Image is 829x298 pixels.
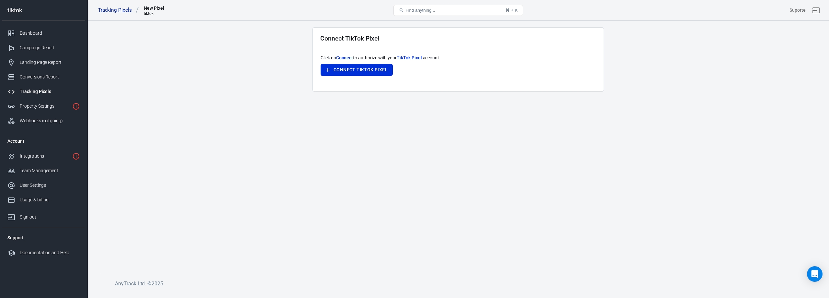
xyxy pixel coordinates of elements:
[2,84,85,99] a: Tracking Pixels
[2,133,85,149] li: Account
[20,44,80,51] div: Campaign Report
[20,103,70,110] div: Property Settings
[2,41,85,55] a: Campaign Report
[321,64,393,76] button: Connect TikTok Pixel
[397,55,422,60] span: TikTok Pixel
[20,30,80,37] div: Dashboard
[2,178,85,193] a: User Settings
[72,152,80,160] svg: 1 networks not verified yet
[72,102,80,110] svg: Property is not installed yet
[336,55,353,60] span: Connect
[789,7,806,14] div: Account id: uSbdFZ7f
[2,7,85,13] div: tiktok
[20,117,80,124] div: Webhooks (outgoing)
[144,11,164,16] div: tiktok
[20,59,80,66] div: Landing Page Report
[2,230,85,245] li: Support
[320,35,379,42] h2: Connect TikTok Pixel
[808,3,824,18] a: Sign out
[20,249,80,256] div: Documentation and Help
[115,280,601,288] h6: AnyTrack Ltd. © 2025
[20,74,80,80] div: Conversions Report
[2,193,85,207] a: Usage & billing
[98,7,139,14] a: Tracking Pixels
[807,266,823,282] div: Open Intercom Messenger
[20,167,80,174] div: Team Management
[2,113,85,128] a: Webhooks (outgoing)
[2,99,85,113] a: Property Settings
[505,8,517,13] div: ⌘ + K
[144,5,164,11] div: New Pixel
[20,214,80,221] div: Sign out
[2,55,85,70] a: Landing Page Report
[20,153,70,160] div: Integrations
[321,54,596,61] p: Click on to authorize with your account.
[2,207,85,224] a: Sign out
[2,70,85,84] a: Conversions Report
[20,88,80,95] div: Tracking Pixels
[405,8,435,13] span: Find anything...
[393,5,523,16] button: Find anything...⌘ + K
[20,197,80,203] div: Usage & billing
[2,149,85,163] a: Integrations
[20,182,80,189] div: User Settings
[2,163,85,178] a: Team Management
[2,26,85,41] a: Dashboard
